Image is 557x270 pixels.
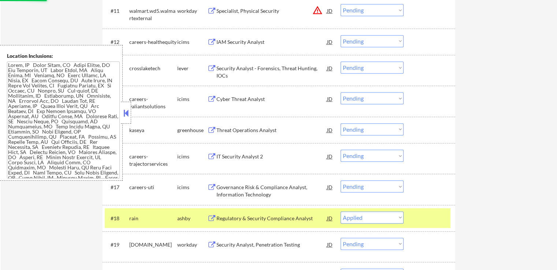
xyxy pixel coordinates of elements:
[326,4,334,17] div: JD
[129,95,177,110] div: careers-valiantsolutions
[216,153,327,160] div: IT Security Analyst 2
[326,61,334,75] div: JD
[216,241,327,248] div: Security Analyst, Penetration Testing
[326,180,334,194] div: JD
[177,153,207,160] div: icims
[129,65,177,72] div: crosslaketech
[216,38,327,46] div: IAM Security Analyst
[129,241,177,248] div: [DOMAIN_NAME]
[111,215,123,222] div: #18
[129,153,177,167] div: careers-trajectorservices
[129,184,177,191] div: careers-uti
[216,7,327,15] div: Specialist, Physical Security
[177,7,207,15] div: workday
[177,38,207,46] div: icims
[216,215,327,222] div: Regulatory & Security Compliance Analyst
[216,184,327,198] div: Governance Risk & Compliance Analyst, Information Technology
[216,95,327,103] div: Cyber Threat Analyst
[326,150,334,163] div: JD
[326,123,334,136] div: JD
[129,215,177,222] div: rain
[326,238,334,251] div: JD
[129,127,177,134] div: kaseya
[326,35,334,48] div: JD
[177,215,207,222] div: ashby
[312,5,323,15] button: warning_amber
[111,7,123,15] div: #11
[111,241,123,248] div: #19
[216,127,327,134] div: Threat Operations Analyst
[326,92,334,105] div: JD
[177,184,207,191] div: icims
[177,241,207,248] div: workday
[111,38,123,46] div: #12
[129,7,177,22] div: walmart.wd5.walmartexternal
[7,52,120,60] div: Location Inclusions:
[129,38,177,46] div: careers-healthequity
[177,65,207,72] div: lever
[216,65,327,79] div: Security Analyst - Forensics, Threat Hunting, IOCs
[326,211,334,225] div: JD
[177,95,207,103] div: icims
[111,184,123,191] div: #17
[177,127,207,134] div: greenhouse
